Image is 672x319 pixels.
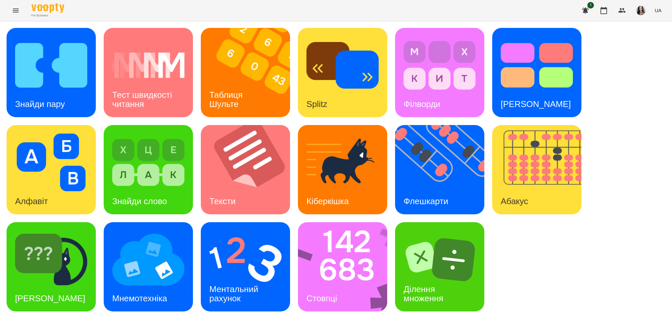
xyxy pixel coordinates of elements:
img: Кіберкішка [306,134,379,191]
img: Стовпці [298,222,396,311]
h3: Знайди пару [15,99,65,109]
a: Тест Струпа[PERSON_NAME] [492,28,581,117]
h3: Таблиця Шульте [209,90,245,109]
img: Мнемотехніка [112,231,184,288]
img: Ментальний рахунок [209,231,282,288]
a: АбакусАбакус [492,125,581,214]
img: Абакус [492,125,590,214]
h3: Знайди слово [112,196,167,206]
h3: Кіберкішка [306,196,349,206]
img: Тест швидкості читання [112,36,184,94]
h3: Стовпці [306,293,337,303]
img: Філворди [404,36,476,94]
h3: Тест швидкості читання [112,90,174,109]
a: АлфавітАлфавіт [7,125,96,214]
a: SplitzSplitz [298,28,387,117]
img: Таблиця Шульте [201,28,298,117]
h3: [PERSON_NAME] [15,293,85,303]
a: Ментальний рахунокМентальний рахунок [201,222,290,311]
a: Знайди Кіберкішку[PERSON_NAME] [7,222,96,311]
h3: Тексти [209,196,236,206]
h3: Флешкарти [404,196,448,206]
a: ФлешкартиФлешкарти [395,125,484,214]
img: Алфавіт [15,134,87,191]
img: Знайди Кіберкішку [15,231,87,288]
h3: Splitz [306,99,327,109]
h3: Мнемотехніка [112,293,167,303]
img: Ділення множення [404,231,476,288]
a: МнемотехнікаМнемотехніка [104,222,193,311]
img: Voopty Logo [31,3,64,13]
button: Menu [8,3,24,18]
button: UA [652,4,664,16]
a: Ділення множенняДілення множення [395,222,484,311]
span: 1 [587,2,594,9]
img: Тексти [201,125,298,214]
a: ТекстиТексти [201,125,290,214]
a: СтовпціСтовпці [298,222,387,311]
a: Знайди паруЗнайди пару [7,28,96,117]
span: UA [655,7,661,14]
h3: Абакус [501,196,528,206]
span: For Business [31,13,64,18]
img: Тест Струпа [501,36,573,94]
h3: Філворди [404,99,440,109]
img: Знайди слово [112,134,184,191]
h3: Алфавіт [15,196,48,206]
h3: Ментальний рахунок [209,284,261,303]
h3: [PERSON_NAME] [501,99,571,109]
a: КіберкішкаКіберкішка [298,125,387,214]
h3: Ділення множення [404,284,443,303]
a: Знайди словоЗнайди слово [104,125,193,214]
a: Таблиця ШультеТаблиця Шульте [201,28,290,117]
img: 23d2127efeede578f11da5c146792859.jpg [636,6,645,15]
img: Знайди пару [15,36,87,94]
a: Тест швидкості читанняТест швидкості читання [104,28,193,117]
a: ФілвордиФілворди [395,28,484,117]
img: Splitz [306,36,379,94]
img: Флешкарти [395,125,493,214]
